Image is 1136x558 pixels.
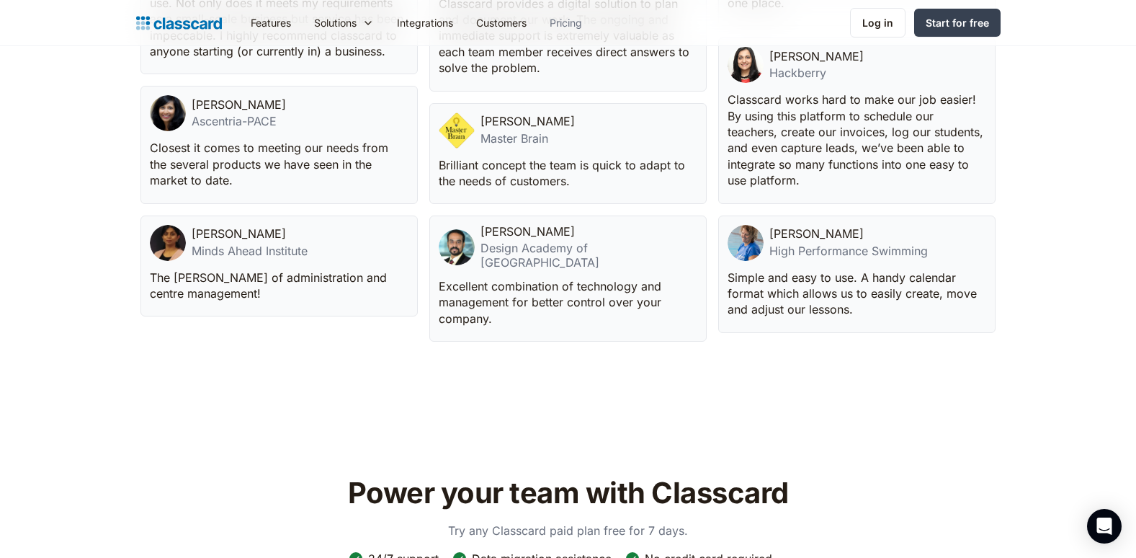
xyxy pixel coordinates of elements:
a: Log in [850,8,905,37]
div: Ascentria-PACE [192,115,286,128]
a: Customers [465,6,538,39]
div: Minds Ahead Institute [192,244,308,258]
div: Start for free [926,15,989,30]
a: Features [239,6,303,39]
p: Excellent combination of technology and management for better control over your company. [439,278,694,327]
p: Closest it comes to meeting our needs from the several products we have seen in the market to date. [150,140,406,188]
p: The [PERSON_NAME] of administration and centre management! [150,270,406,302]
div: [PERSON_NAME] [769,227,864,241]
div: Hackberry [769,66,864,80]
h2: Power your team with Classcard [339,476,797,510]
div: High Performance Swimming [769,244,928,258]
div: Open Intercom Messenger [1087,509,1122,544]
p: Brilliant concept the team is quick to adapt to the needs of customers. [439,157,694,190]
a: Pricing [538,6,594,39]
div: Master Brain [480,132,575,146]
div: [PERSON_NAME] [480,115,575,128]
div: Solutions [314,15,357,30]
div: [PERSON_NAME] [192,98,286,112]
p: Try any Classcard paid plan free for 7 days. [424,522,712,539]
a: Integrations [385,6,465,39]
div: Log in [862,15,893,30]
div: Solutions [303,6,385,39]
p: Classcard works hard to make our job easier! By using this platform to schedule our teachers, cre... [728,92,983,188]
a: Start for free [914,9,1001,37]
div: [PERSON_NAME] [480,225,575,239]
p: Simple and easy to use. A handy calendar format which allows us to easily create, move and adjust... [728,270,983,318]
div: Design Academy of [GEOGRAPHIC_DATA] [480,242,697,269]
div: [PERSON_NAME] [192,227,286,241]
a: home [136,13,222,33]
div: [PERSON_NAME] [769,50,864,63]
